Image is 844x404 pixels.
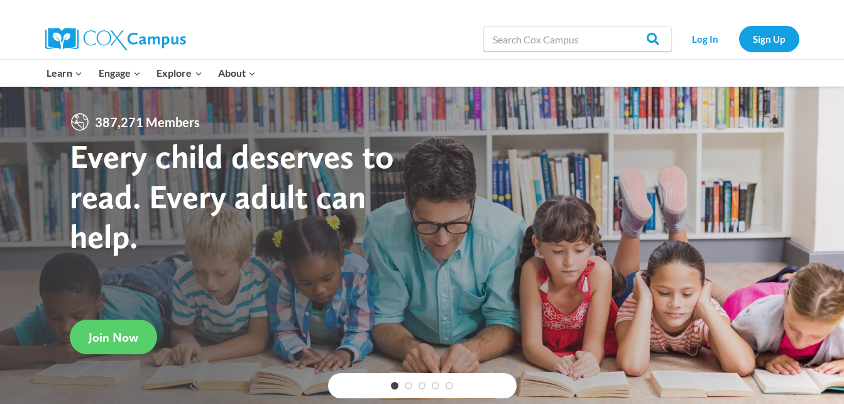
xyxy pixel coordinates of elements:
a: 5 [446,382,453,390]
span: About [218,65,256,81]
strong: Every child deserves to read. Every adult can help. [70,136,394,256]
a: 2 [405,382,412,390]
nav: Primary Navigation [39,60,264,86]
a: Log In [678,26,733,52]
span: Join Now [89,330,138,345]
span: Explore [156,65,202,81]
input: Search Cox Campus [483,26,672,52]
span: Engage [99,65,141,81]
nav: Secondary Navigation [678,26,799,52]
a: 1 [391,382,398,390]
a: Join Now [70,320,157,354]
a: 3 [419,382,426,390]
span: 387,271 Members [90,112,205,132]
a: 4 [432,382,439,390]
a: Sign Up [739,26,799,52]
span: Learn [47,65,82,81]
img: Cox Campus [45,28,186,50]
